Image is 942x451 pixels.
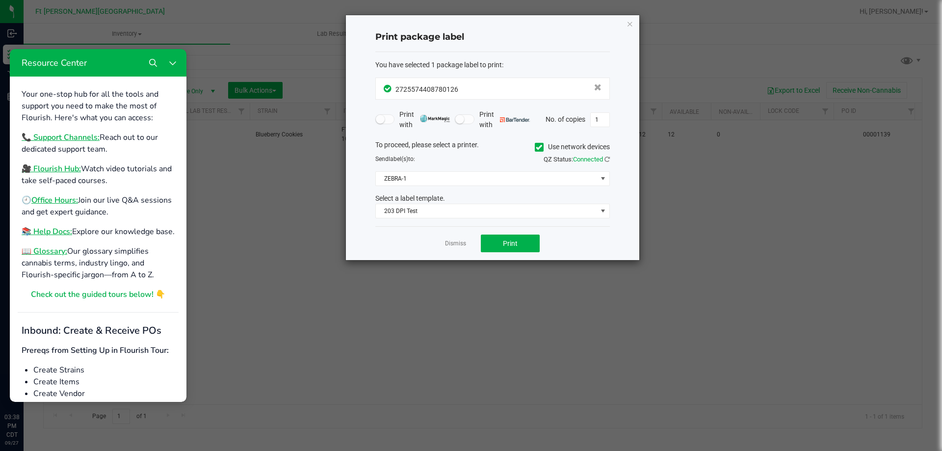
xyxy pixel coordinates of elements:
[368,193,617,204] div: Select a label template.
[375,60,610,70] div: :
[4,8,77,20] div: Resource Center
[12,275,152,288] b: Inbound: Create & Receive POs
[375,31,610,44] h4: Print package label
[22,146,68,157] a: Office Hours:
[399,109,450,130] span: Print with
[544,156,610,163] span: QZ Status:
[481,235,540,252] button: Print
[10,49,186,402] iframe: Resource center
[12,83,90,94] a: 📞 Support Channels:
[479,109,530,130] span: Print with
[368,140,617,155] div: To proceed, please select a printer.
[24,350,165,362] li: Create Areas and Locations
[376,204,597,218] span: 203 DPI Test
[12,114,71,125] a: 🎥 Flourish Hub:
[12,114,165,137] p: Watch video tutorials and take self-paced courses.
[133,4,153,24] button: Search
[12,196,165,232] p: Our glossary simplifies cannabis terms, industry lingo, and Flourish-specific jargon—from A to Z.
[420,115,450,122] img: mark_magic_cybra.png
[503,239,518,247] span: Print
[12,177,165,188] p: Explore our knowledge base.
[389,156,408,162] span: label(s)
[12,296,159,307] b: Prereqs from Setting Up in Flourish Tour:
[535,142,610,152] label: Use network devices
[12,145,165,169] p: 🕘 Join our live Q&A sessions and get expert guidance.
[24,339,165,350] li: Create Vendor
[395,85,458,93] span: 2725574408780126
[12,82,165,106] p: Reach out to our dedicated support team.
[445,239,466,248] a: Dismiss
[573,156,603,163] span: Connected
[500,117,530,122] img: bartender.png
[376,172,597,186] span: ZEBRA-1
[375,61,502,69] span: You have selected 1 package label to print
[12,197,57,208] a: 📖 Glossary:
[384,83,393,94] span: In Sync
[546,115,585,123] span: No. of copies
[153,4,173,24] button: Close Resource Center
[24,327,165,339] li: Create Items
[375,156,415,162] span: Send to:
[24,315,165,327] li: Create Strains
[21,240,156,251] span: Check out the guided tours below! 👇
[12,177,62,188] a: 📚 Help Docs:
